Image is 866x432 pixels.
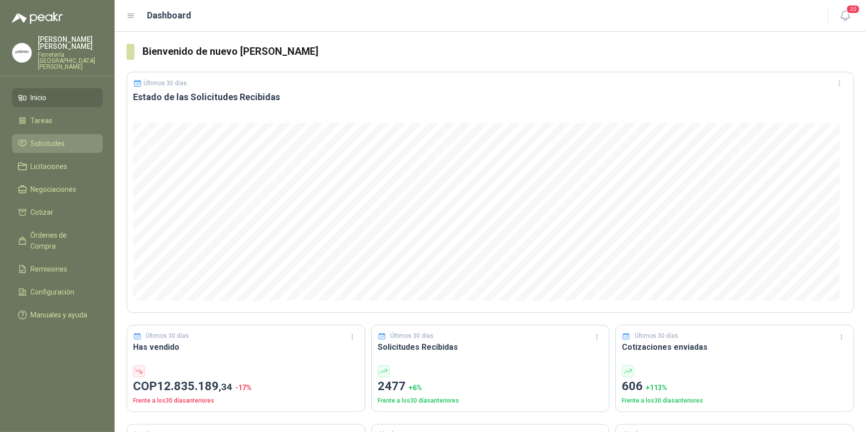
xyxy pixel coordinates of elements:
a: Negociaciones [12,180,103,199]
p: Últimos 30 días [390,331,433,341]
a: Configuración [12,283,103,301]
a: Tareas [12,111,103,130]
h3: Estado de las Solicitudes Recibidas [133,91,848,103]
span: Remisiones [31,264,68,275]
span: Configuración [31,287,75,297]
img: Logo peakr [12,12,63,24]
span: Licitaciones [31,161,68,172]
p: Frente a los 30 días anteriores [622,396,848,406]
p: 2477 [378,377,603,396]
a: Cotizar [12,203,103,222]
p: 606 [622,377,848,396]
p: [PERSON_NAME] [PERSON_NAME] [38,36,103,50]
h1: Dashboard [147,8,192,22]
span: Órdenes de Compra [31,230,93,252]
p: Frente a los 30 días anteriores [133,396,359,406]
span: ,34 [219,381,232,393]
p: Frente a los 30 días anteriores [378,396,603,406]
span: Cotizar [31,207,54,218]
p: COP [133,377,359,396]
a: Órdenes de Compra [12,226,103,256]
span: Negociaciones [31,184,77,195]
span: -17 % [235,384,252,392]
h3: Solicitudes Recibidas [378,341,603,353]
h3: Has vendido [133,341,359,353]
span: Solicitudes [31,138,65,149]
a: Licitaciones [12,157,103,176]
button: 20 [836,7,854,25]
p: Últimos 30 días [144,80,187,87]
span: 20 [846,4,860,14]
p: Ferretería [GEOGRAPHIC_DATA][PERSON_NAME] [38,52,103,70]
span: Tareas [31,115,53,126]
a: Remisiones [12,260,103,279]
img: Company Logo [12,43,31,62]
a: Manuales y ayuda [12,305,103,324]
h3: Bienvenido de nuevo [PERSON_NAME] [143,44,854,59]
span: + 113 % [646,384,667,392]
span: Manuales y ayuda [31,309,88,320]
span: + 6 % [409,384,422,392]
a: Solicitudes [12,134,103,153]
a: Inicio [12,88,103,107]
h3: Cotizaciones enviadas [622,341,848,353]
span: 12.835.189 [157,379,232,393]
p: Últimos 30 días [635,331,678,341]
span: Inicio [31,92,47,103]
p: Últimos 30 días [146,331,189,341]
